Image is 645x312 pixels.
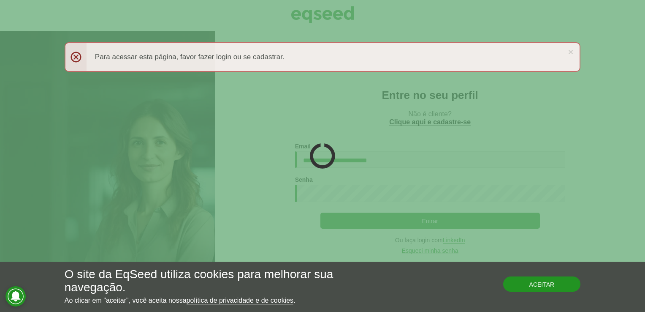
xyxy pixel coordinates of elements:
a: política de privacidade e de cookies [187,297,294,304]
h5: O site da EqSeed utiliza cookies para melhorar sua navegação. [65,268,374,294]
a: × [568,47,573,56]
button: Aceitar [503,276,581,292]
p: Ao clicar em "aceitar", você aceita nossa . [65,296,374,304]
div: Para acessar esta página, favor fazer login ou se cadastrar. [65,42,580,72]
